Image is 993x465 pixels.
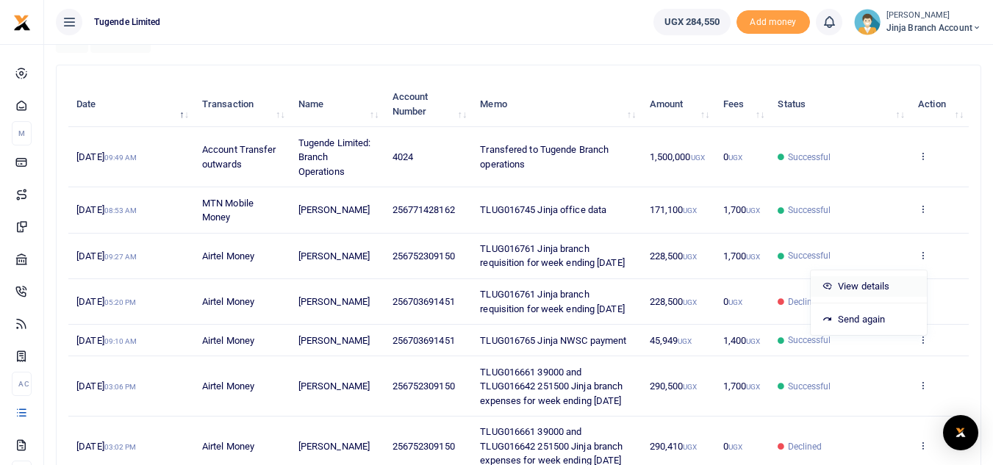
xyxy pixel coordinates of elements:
[650,151,705,162] span: 1,500,000
[788,334,831,347] span: Successful
[392,151,413,162] span: 4024
[76,441,136,452] span: [DATE]
[678,337,692,345] small: UGX
[76,204,137,215] span: [DATE]
[788,295,822,309] span: Declined
[714,82,770,127] th: Fees: activate to sort column ascending
[76,335,137,346] span: [DATE]
[202,381,254,392] span: Airtel Money
[788,440,822,453] span: Declined
[76,296,136,307] span: [DATE]
[392,335,455,346] span: 256703691451
[886,10,981,22] small: [PERSON_NAME]
[683,298,697,306] small: UGX
[943,415,978,450] div: Open Intercom Messenger
[104,206,137,215] small: 08:53 AM
[664,15,720,29] span: UGX 284,550
[788,380,831,393] span: Successful
[723,151,742,162] span: 0
[650,296,698,307] span: 228,500
[736,15,810,26] a: Add money
[683,443,697,451] small: UGX
[683,383,697,391] small: UGX
[746,206,760,215] small: UGX
[653,9,731,35] a: UGX 284,550
[788,249,831,262] span: Successful
[202,144,276,170] span: Account Transfer outwards
[202,250,254,262] span: Airtel Money
[736,10,810,35] span: Add money
[683,206,697,215] small: UGX
[392,441,455,452] span: 256752309150
[202,198,254,223] span: MTN Mobile Money
[104,443,137,451] small: 03:02 PM
[480,335,626,346] span: TLUG016765 Jinja NWSC payment
[104,383,137,391] small: 03:06 PM
[104,154,137,162] small: 09:49 AM
[194,82,290,127] th: Transaction: activate to sort column ascending
[392,296,455,307] span: 256703691451
[811,309,927,330] a: Send again
[910,82,969,127] th: Action: activate to sort column ascending
[202,441,254,452] span: Airtel Money
[104,337,137,345] small: 09:10 AM
[384,82,472,127] th: Account Number: activate to sort column ascending
[683,253,697,261] small: UGX
[298,381,370,392] span: [PERSON_NAME]
[736,10,810,35] li: Toup your wallet
[723,441,742,452] span: 0
[788,203,831,217] span: Successful
[13,14,31,32] img: logo-small
[480,367,623,406] span: TLUG016661 39000 and TLUG016642 251500 Jinja branch expenses for week ending [DATE]
[392,204,455,215] span: 256771428162
[746,253,760,261] small: UGX
[650,204,698,215] span: 171,100
[650,335,692,346] span: 45,949
[480,204,606,215] span: TLUG016745 Jinja office data
[854,9,981,35] a: profile-user [PERSON_NAME] Jinja branch account
[298,335,370,346] span: [PERSON_NAME]
[68,82,194,127] th: Date: activate to sort column descending
[728,443,742,451] small: UGX
[298,441,370,452] span: [PERSON_NAME]
[88,15,167,29] span: Tugende Limited
[480,144,609,170] span: Transfered to Tugende Branch operations
[298,204,370,215] span: [PERSON_NAME]
[76,381,136,392] span: [DATE]
[746,337,760,345] small: UGX
[298,250,370,262] span: [PERSON_NAME]
[691,154,705,162] small: UGX
[746,383,760,391] small: UGX
[723,204,761,215] span: 1,700
[202,296,254,307] span: Airtel Money
[480,289,624,314] span: TLUG016761 Jinja branch requisition for week ending [DATE]
[770,82,910,127] th: Status: activate to sort column ascending
[298,296,370,307] span: [PERSON_NAME]
[76,250,137,262] span: [DATE]
[854,9,881,35] img: profile-user
[202,335,254,346] span: Airtel Money
[76,151,137,162] span: [DATE]
[650,381,698,392] span: 290,500
[723,250,761,262] span: 1,700
[392,250,455,262] span: 256752309150
[298,137,371,177] span: Tugende Limited: Branch Operations
[392,381,455,392] span: 256752309150
[12,121,32,145] li: M
[104,253,137,261] small: 09:27 AM
[788,151,831,164] span: Successful
[723,296,742,307] span: 0
[650,250,698,262] span: 228,500
[648,9,736,35] li: Wallet ballance
[728,154,742,162] small: UGX
[290,82,384,127] th: Name: activate to sort column ascending
[886,21,981,35] span: Jinja branch account
[472,82,641,127] th: Memo: activate to sort column ascending
[480,243,624,269] span: TLUG016761 Jinja branch requisition for week ending [DATE]
[650,441,698,452] span: 290,410
[723,335,761,346] span: 1,400
[104,298,137,306] small: 05:20 PM
[723,381,761,392] span: 1,700
[641,82,714,127] th: Amount: activate to sort column ascending
[13,16,31,27] a: logo-small logo-large logo-large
